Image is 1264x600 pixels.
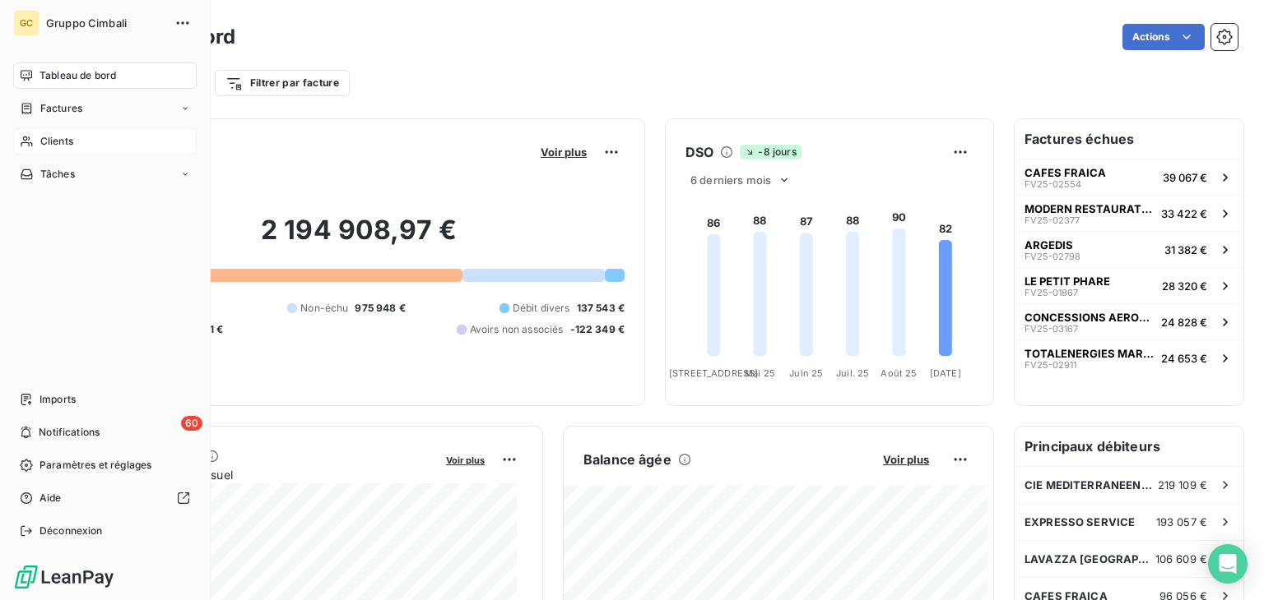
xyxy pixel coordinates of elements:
[513,301,570,316] span: Débit divers
[1015,267,1243,303] button: LE PETIT PHAREFV25-0186728 320 €
[930,367,961,379] tspan: [DATE]
[577,301,625,316] span: 137 543 €
[181,416,202,431] span: 60
[881,367,917,379] tspan: Août 25
[39,524,103,538] span: Déconnexion
[93,214,625,263] h2: 2 194 908,97 €
[39,392,76,407] span: Imports
[685,142,713,162] h6: DSO
[215,70,350,96] button: Filtrer par facture
[446,455,485,466] span: Voir plus
[1015,427,1243,466] h6: Principaux débiteurs
[1025,238,1073,252] span: ARGEDIS
[789,367,823,379] tspan: Juin 25
[1162,279,1207,293] span: 28 320 €
[1025,275,1110,288] span: LE PETIT PHARE
[878,452,934,467] button: Voir plus
[1025,552,1155,565] span: LAVAZZA [GEOGRAPHIC_DATA]
[1163,171,1207,184] span: 39 067 €
[1155,552,1207,565] span: 106 609 €
[39,491,62,505] span: Aide
[1015,339,1243,376] button: TOTALENERGIES MARKETINGFV25-0291124 653 €
[1025,360,1076,370] span: FV25-02911
[1015,159,1243,195] button: CAFES FRAICAFV25-0255439 067 €
[470,322,564,337] span: Avoirs non associés
[1025,179,1081,189] span: FV25-02554
[1156,515,1207,528] span: 193 057 €
[740,145,801,159] span: -8 jours
[1025,324,1078,334] span: FV25-03167
[13,485,197,511] a: Aide
[1015,195,1243,231] button: MODERN RESTAURATION GESTIONFV25-0237733 422 €
[1015,119,1243,159] h6: Factures échues
[536,145,592,159] button: Voir plus
[1015,303,1243,339] button: CONCESSIONS AEROPORTS FRFV25-0316724 828 €
[883,453,929,466] span: Voir plus
[1161,352,1207,365] span: 24 653 €
[1164,243,1207,256] span: 31 382 €
[1161,316,1207,329] span: 24 828 €
[541,145,587,159] span: Voir plus
[669,367,758,379] tspan: [STREET_ADDRESS]
[13,564,115,590] img: Logo LeanPay
[690,173,771,187] span: 6 derniers mois
[1122,24,1205,50] button: Actions
[836,367,869,379] tspan: Juil. 25
[1015,231,1243,267] button: ARGEDISFV25-0279831 382 €
[1025,252,1080,261] span: FV25-02798
[39,425,100,440] span: Notifications
[1208,544,1248,584] div: Open Intercom Messenger
[1025,215,1080,225] span: FV25-02377
[93,466,434,483] span: Chiffre d'affaires mensuel
[40,101,82,116] span: Factures
[1161,207,1207,220] span: 33 422 €
[1025,311,1155,324] span: CONCESSIONS AEROPORTS FR
[39,458,151,473] span: Paramètres et réglages
[441,452,490,467] button: Voir plus
[355,301,405,316] span: 975 948 €
[1025,347,1155,360] span: TOTALENERGIES MARKETING
[1025,478,1158,492] span: CIE MEDITERRANEENNE DES CAFES
[745,367,775,379] tspan: Mai 25
[1025,202,1155,215] span: MODERN RESTAURATION GESTION
[1025,166,1106,179] span: CAFES FRAICA
[1025,288,1078,298] span: FV25-01867
[583,450,671,469] h6: Balance âgée
[40,134,73,149] span: Clients
[570,322,625,337] span: -122 349 €
[40,167,75,182] span: Tâches
[300,301,348,316] span: Non-échu
[39,68,116,83] span: Tableau de bord
[1158,478,1207,492] span: 219 109 €
[13,10,39,36] div: GC
[46,16,165,30] span: Gruppo Cimbali
[1025,515,1135,528] span: EXPRESSO SERVICE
